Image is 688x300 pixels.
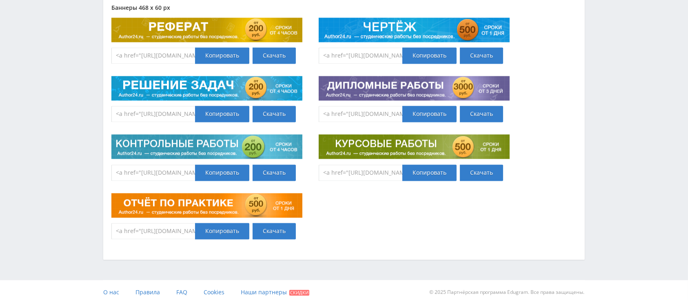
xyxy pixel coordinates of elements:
div: Баннеры 468 x 60 px [111,4,577,11]
img: Динамический баннер 468х60 ведущий на страницу заказа решения задач. [111,76,302,100]
img: Динамический баннер 468х60 ведущий на страницу заказа рефератов [111,18,302,42]
div: Копировать [402,106,457,122]
img: Динамический баннер 468х60 ведущий на страницу заказа отчета по практике. [111,193,302,218]
span: Скидки [289,290,309,296]
span: Cookies [204,288,224,296]
a: Скачать [460,47,503,64]
a: Скачать [253,223,296,239]
a: Скачать [460,106,503,122]
img: Динамический баннер 468х60 ведущий на страницу заказа контрольных работ. [111,134,302,159]
a: Скачать [460,164,503,181]
img: Динамический баннер 468х60 ведущий на страницу заказа чертежа. [319,18,510,42]
span: О нас [103,288,119,296]
span: Наши партнеры [241,288,287,296]
div: Копировать [402,47,457,64]
div: Копировать [195,47,249,64]
a: Скачать [253,106,296,122]
a: Скачать [253,47,296,64]
span: Правила [135,288,160,296]
div: Копировать [195,106,249,122]
span: FAQ [176,288,187,296]
img: Динамический баннер 468х60 ведущий на страницу заказа курсовых работ. [319,134,510,159]
div: Копировать [195,223,249,239]
div: Копировать [402,164,457,181]
img: Динамический баннер 468х60 ведущий на страницу заказа дипломных работ. [319,76,510,100]
div: Копировать [195,164,249,181]
a: Скачать [253,164,296,181]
